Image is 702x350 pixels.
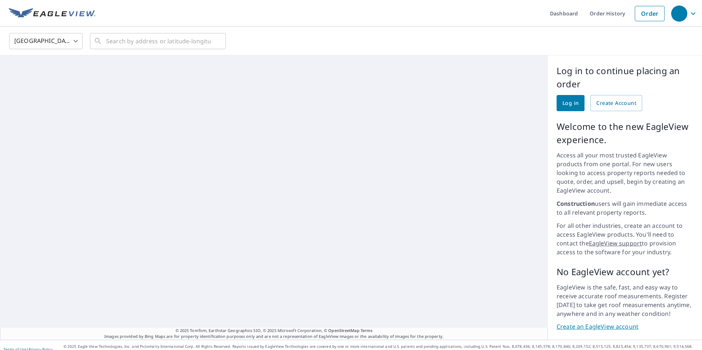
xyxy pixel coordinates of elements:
a: Create Account [590,95,642,111]
strong: Construction [557,200,595,208]
p: users will gain immediate access to all relevant property reports. [557,199,693,217]
a: OpenStreetMap [328,328,359,333]
p: For all other industries, create an account to access EagleView products. You'll need to contact ... [557,221,693,256]
a: Log in [557,95,585,111]
span: Create Account [596,99,636,108]
div: [GEOGRAPHIC_DATA] [9,31,83,51]
p: Welcome to the new EagleView experience. [557,120,693,146]
p: Log in to continue placing an order [557,64,693,91]
a: Order [635,6,665,21]
a: Create an EagleView account [557,322,693,331]
p: EagleView is the safe, fast, and easy way to receive accurate roof measurements. Register [DATE] ... [557,283,693,318]
a: Terms [361,328,373,333]
a: EagleView support [589,239,642,247]
img: EV Logo [9,8,95,19]
p: Access all your most trusted EagleView products from one portal. For new users looking to access ... [557,151,693,195]
span: © 2025 TomTom, Earthstar Geographics SIO, © 2025 Microsoft Corporation, © [175,328,373,334]
span: Log in [562,99,579,108]
p: No EagleView account yet? [557,265,693,278]
input: Search by address or latitude-longitude [106,31,211,51]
